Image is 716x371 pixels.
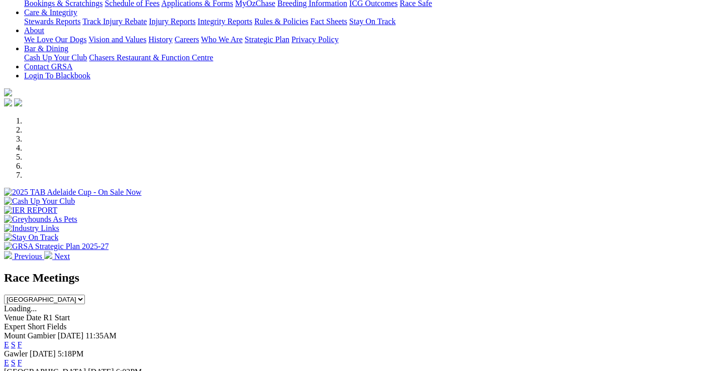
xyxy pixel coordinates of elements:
[4,358,9,367] a: E
[24,62,72,71] a: Contact GRSA
[4,349,28,358] span: Gawler
[54,252,70,261] span: Next
[201,35,243,44] a: Who We Are
[174,35,199,44] a: Careers
[149,17,195,26] a: Injury Reports
[24,8,77,17] a: Care & Integrity
[88,35,146,44] a: Vision and Values
[44,251,52,259] img: chevron-right-pager-white.svg
[24,17,80,26] a: Stewards Reports
[4,233,58,242] img: Stay On Track
[4,252,44,261] a: Previous
[44,252,70,261] a: Next
[291,35,339,44] a: Privacy Policy
[58,349,84,358] span: 5:18PM
[28,322,45,331] span: Short
[4,251,12,259] img: chevron-left-pager-white.svg
[43,313,70,322] span: R1 Start
[24,26,44,35] a: About
[4,98,12,106] img: facebook.svg
[11,340,16,349] a: S
[14,252,42,261] span: Previous
[47,322,66,331] span: Fields
[24,71,90,80] a: Login To Blackbook
[89,53,213,62] a: Chasers Restaurant & Function Centre
[18,358,22,367] a: F
[14,98,22,106] img: twitter.svg
[4,313,24,322] span: Venue
[4,331,56,340] span: Mount Gambier
[58,331,84,340] span: [DATE]
[4,188,142,197] img: 2025 TAB Adelaide Cup - On Sale Now
[4,206,57,215] img: IER REPORT
[311,17,347,26] a: Fact Sheets
[24,53,87,62] a: Cash Up Your Club
[24,35,86,44] a: We Love Our Dogs
[4,271,712,285] h2: Race Meetings
[24,44,68,53] a: Bar & Dining
[254,17,309,26] a: Rules & Policies
[4,304,37,313] span: Loading...
[148,35,172,44] a: History
[4,322,26,331] span: Expert
[24,35,712,44] div: About
[11,358,16,367] a: S
[85,331,117,340] span: 11:35AM
[245,35,289,44] a: Strategic Plan
[4,340,9,349] a: E
[24,17,712,26] div: Care & Integrity
[30,349,56,358] span: [DATE]
[349,17,395,26] a: Stay On Track
[24,53,712,62] div: Bar & Dining
[82,17,147,26] a: Track Injury Rebate
[26,313,41,322] span: Date
[4,88,12,96] img: logo-grsa-white.png
[197,17,252,26] a: Integrity Reports
[4,215,77,224] img: Greyhounds As Pets
[18,340,22,349] a: F
[4,197,75,206] img: Cash Up Your Club
[4,242,109,251] img: GRSA Strategic Plan 2025-27
[4,224,59,233] img: Industry Links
